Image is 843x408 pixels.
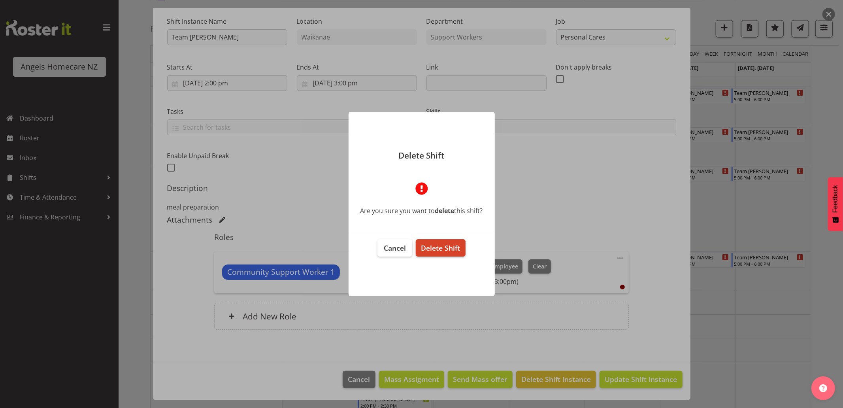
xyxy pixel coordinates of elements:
[421,243,460,253] span: Delete Shift
[416,239,465,257] button: Delete Shift
[828,177,843,231] button: Feedback - Show survey
[819,384,827,392] img: help-xxl-2.png
[377,239,412,257] button: Cancel
[360,206,483,215] div: Are you sure you want to this shift?
[832,185,839,213] span: Feedback
[435,206,455,215] b: delete
[356,151,487,160] p: Delete Shift
[384,243,406,253] span: Cancel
